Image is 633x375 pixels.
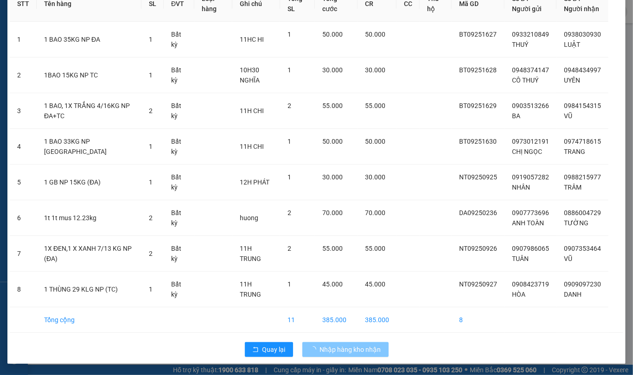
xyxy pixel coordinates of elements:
[10,57,37,93] td: 2
[37,93,141,129] td: 1 BAO, 1X TRẮNG 4/16KG NP ĐA+TC
[564,280,601,288] span: 0909097230
[365,66,385,74] span: 30.000
[564,245,601,252] span: 0907353464
[564,255,572,262] span: VŨ
[322,173,343,181] span: 30.000
[252,346,259,354] span: rollback
[288,173,291,181] span: 1
[164,129,194,165] td: Bất kỳ
[240,36,264,43] span: 11HC HI
[288,102,291,109] span: 2
[512,173,549,181] span: 0919057282
[288,138,291,145] span: 1
[564,184,582,191] span: TRÂM
[164,236,194,272] td: Bất kỳ
[459,102,497,109] span: BT09251629
[10,129,37,165] td: 4
[459,66,497,74] span: BT09251628
[365,209,385,216] span: 70.000
[322,102,343,109] span: 55.000
[149,71,153,79] span: 1
[512,255,529,262] span: TUÂN
[512,184,530,191] span: NHÂN
[322,280,343,288] span: 45.000
[322,138,343,145] span: 50.000
[320,344,381,355] span: Nhập hàng kho nhận
[149,250,153,257] span: 2
[245,342,293,357] button: rollbackQuay lại
[564,31,601,38] span: 0938030930
[459,173,497,181] span: NT09250925
[164,200,194,236] td: Bất kỳ
[37,165,141,200] td: 1 GB NP 15KG (ĐA)
[564,76,580,84] span: UYÊN
[512,41,528,48] span: THUÝ
[459,31,497,38] span: BT09251627
[164,93,194,129] td: Bất kỳ
[512,280,549,288] span: 0908423719
[512,112,520,120] span: BA
[149,214,153,222] span: 2
[240,214,258,222] span: huong
[10,200,37,236] td: 6
[149,286,153,293] span: 1
[149,36,153,43] span: 1
[322,31,343,38] span: 50.000
[564,173,601,181] span: 0988215977
[149,178,153,186] span: 1
[564,66,601,74] span: 0948434997
[37,307,141,333] td: Tổng cộng
[564,112,572,120] span: VŨ
[512,138,549,145] span: 0973012191
[10,165,37,200] td: 5
[365,173,385,181] span: 30.000
[459,280,497,288] span: NT09250927
[512,209,549,216] span: 0907773696
[452,307,505,333] td: 8
[280,307,315,333] td: 11
[512,148,542,155] span: CHỊ NGỌC
[564,5,599,13] span: Người nhận
[262,344,286,355] span: Quay lại
[302,342,389,357] button: Nhập hàng kho nhận
[512,291,525,298] span: HÒA
[322,66,343,74] span: 30.000
[37,129,141,165] td: 1 BAO 33KG NP [GEOGRAPHIC_DATA]
[459,245,497,252] span: NT09250926
[37,22,141,57] td: 1 BAO 35KG NP ĐA
[512,102,549,109] span: 0903513266
[512,66,549,74] span: 0948374147
[288,280,291,288] span: 1
[240,280,261,298] span: 11H TRUNG
[322,209,343,216] span: 70.000
[37,236,141,272] td: 1X ĐEN,1 X XANH 7/13 KG NP (ĐA)
[365,31,385,38] span: 50.000
[310,346,320,353] span: loading
[164,165,194,200] td: Bất kỳ
[10,22,37,57] td: 1
[164,57,194,93] td: Bất kỳ
[288,245,291,252] span: 2
[564,41,580,48] span: LUẬT
[564,138,601,145] span: 0974718615
[459,138,497,145] span: BT09251630
[322,245,343,252] span: 55.000
[37,272,141,307] td: 1 THÙNG 29 KLG NP (TC)
[512,5,542,13] span: Người gửi
[37,57,141,93] td: 1BAO 15KG NP TC
[365,245,385,252] span: 55.000
[288,209,291,216] span: 2
[512,31,549,38] span: 0933210849
[288,31,291,38] span: 1
[315,307,358,333] td: 385.000
[240,245,261,262] span: 11H TRUNG
[164,272,194,307] td: Bất kỳ
[365,280,385,288] span: 45.000
[288,66,291,74] span: 1
[149,107,153,114] span: 2
[564,219,588,227] span: TƯỜNG
[564,209,601,216] span: 0886004729
[564,102,601,109] span: 0984154315
[10,272,37,307] td: 8
[164,22,194,57] td: Bất kỳ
